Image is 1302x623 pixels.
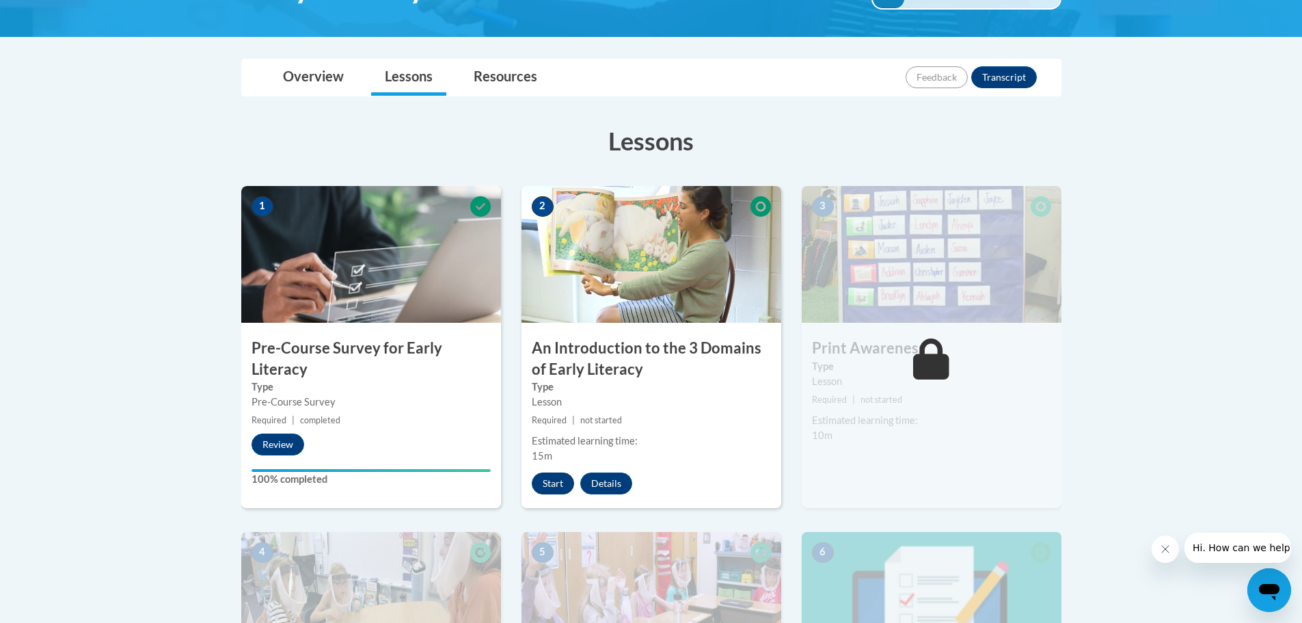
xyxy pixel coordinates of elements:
span: 15m [532,450,552,462]
span: Required [812,395,847,405]
label: 100% completed [252,472,491,487]
h3: An Introduction to the 3 Domains of Early Literacy [521,338,781,380]
button: Details [580,473,632,494]
span: 6 [812,542,834,563]
div: Estimated learning time: [812,413,1051,428]
span: 5 [532,542,554,563]
span: 10m [812,429,832,441]
div: Lesson [532,395,771,410]
div: Estimated learning time: [532,434,771,449]
button: Start [532,473,574,494]
span: | [292,415,295,425]
iframe: Close message [1152,535,1179,563]
h3: Pre-Course Survey for Early Literacy [241,338,501,380]
iframe: Message from company [1184,533,1291,563]
span: not started [860,395,902,405]
button: Review [252,434,304,455]
span: 4 [252,542,273,563]
span: Required [252,415,286,425]
span: Required [532,415,567,425]
label: Type [252,380,491,395]
span: Hi. How can we help? [8,10,111,21]
span: not started [580,415,622,425]
label: Type [532,380,771,395]
div: Pre-Course Survey [252,395,491,410]
div: Your progress [252,469,491,472]
span: | [572,415,575,425]
span: | [852,395,855,405]
iframe: Button to launch messaging window [1247,568,1291,612]
span: completed [300,415,340,425]
div: Lesson [812,374,1051,389]
label: Type [812,359,1051,374]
